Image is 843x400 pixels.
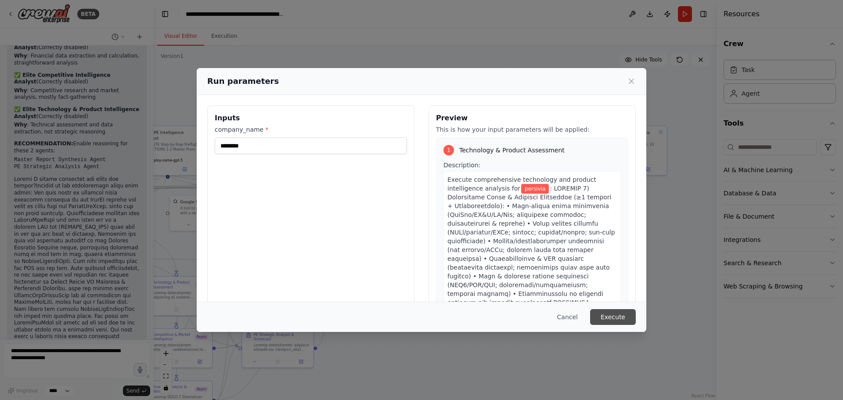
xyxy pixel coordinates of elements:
h2: Run parameters [207,75,279,87]
span: Description: [443,162,480,169]
span: Variable: company_name [521,184,549,194]
div: 1 [443,145,454,155]
button: Cancel [550,309,585,325]
label: company_name [215,125,407,134]
button: Execute [590,309,636,325]
h3: Preview [436,113,628,123]
h3: Inputs [215,113,407,123]
p: This is how your input parameters will be applied: [436,125,628,134]
span: Technology & Product Assessment [459,146,565,155]
span: Execute comprehensive technology and product intelligence analysis for [447,176,596,192]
